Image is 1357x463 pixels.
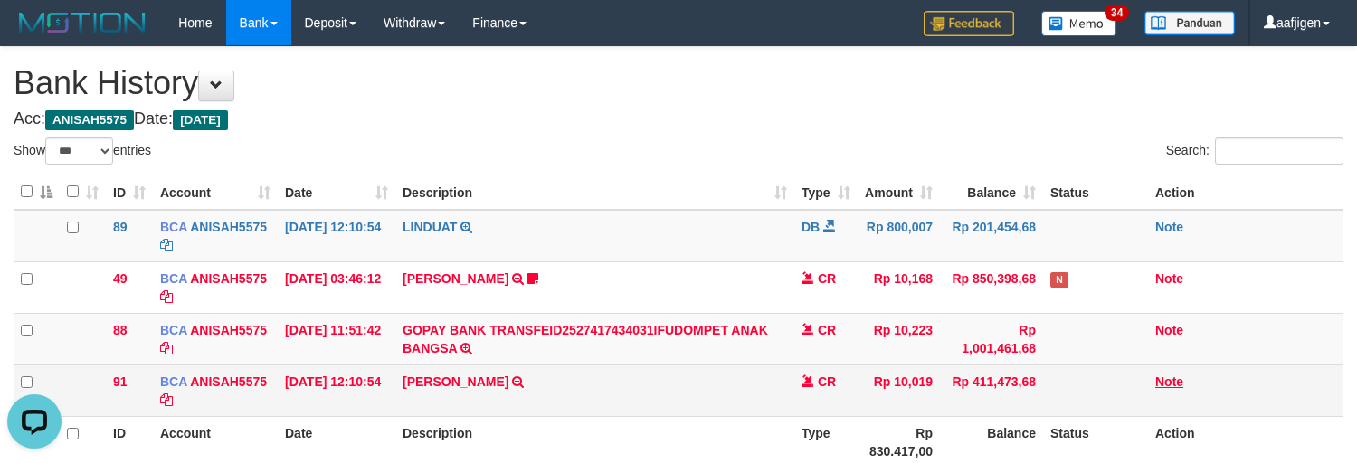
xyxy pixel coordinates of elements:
select: Showentries [45,137,113,165]
a: ANISAH5575 [190,220,267,234]
span: BCA [160,271,187,286]
h4: Acc: Date: [14,110,1343,128]
td: Rp 1,001,461,68 [940,313,1043,364]
a: [PERSON_NAME] [403,271,508,286]
a: Note [1155,374,1183,389]
span: BCA [160,323,187,337]
td: Rp 800,007 [858,210,940,262]
th: Account: activate to sort column ascending [153,175,278,210]
h1: Bank History [14,65,1343,101]
td: Rp 411,473,68 [940,364,1043,416]
a: Copy ANISAH5575 to clipboard [160,392,173,407]
td: Rp 850,398,68 [940,261,1043,313]
span: CR [818,271,836,286]
span: 34 [1105,5,1129,21]
th: : activate to sort column descending [14,175,60,210]
span: 91 [113,374,128,389]
span: BCA [160,220,187,234]
span: DB [802,220,820,234]
img: panduan.png [1144,11,1235,35]
th: Action [1148,175,1343,210]
td: Rp 10,223 [858,313,940,364]
th: : activate to sort column ascending [60,175,106,210]
img: MOTION_logo.png [14,9,151,36]
th: Type: activate to sort column ascending [794,175,858,210]
label: Show entries [14,137,151,165]
span: 88 [113,323,128,337]
span: CR [818,323,836,337]
span: ANISAH5575 [45,110,134,130]
img: Button%20Memo.svg [1041,11,1117,36]
th: Date: activate to sort column ascending [278,175,395,210]
td: Rp 10,168 [858,261,940,313]
th: Amount: activate to sort column ascending [858,175,940,210]
label: Search: [1166,137,1343,165]
span: Has Note [1050,272,1068,288]
a: Copy ANISAH5575 to clipboard [160,289,173,304]
span: BCA [160,374,187,389]
th: ID: activate to sort column ascending [106,175,153,210]
th: Status [1043,175,1148,210]
a: ANISAH5575 [190,374,267,389]
td: Rp 10,019 [858,364,940,416]
button: Open LiveChat chat widget [7,7,62,61]
a: Note [1155,271,1183,286]
img: Feedback.jpg [924,11,1014,36]
a: [PERSON_NAME] [403,374,508,389]
a: ANISAH5575 [190,271,267,286]
span: 89 [113,220,128,234]
a: ANISAH5575 [190,323,267,337]
td: [DATE] 03:46:12 [278,261,395,313]
a: GOPAY BANK TRANSFEID2527417434031IFUDOMPET ANAK BANGSA [403,323,768,355]
a: Note [1155,220,1183,234]
input: Search: [1215,137,1343,165]
span: [DATE] [173,110,228,130]
td: Rp 201,454,68 [940,210,1043,262]
a: Copy ANISAH5575 to clipboard [160,341,173,355]
a: Copy ANISAH5575 to clipboard [160,238,173,252]
span: 49 [113,271,128,286]
th: Description: activate to sort column ascending [395,175,794,210]
a: Note [1155,323,1183,337]
th: Balance: activate to sort column ascending [940,175,1043,210]
a: LINDUAT [403,220,457,234]
td: [DATE] 12:10:54 [278,210,395,262]
td: [DATE] 11:51:42 [278,313,395,364]
td: [DATE] 12:10:54 [278,364,395,416]
span: CR [818,374,836,389]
